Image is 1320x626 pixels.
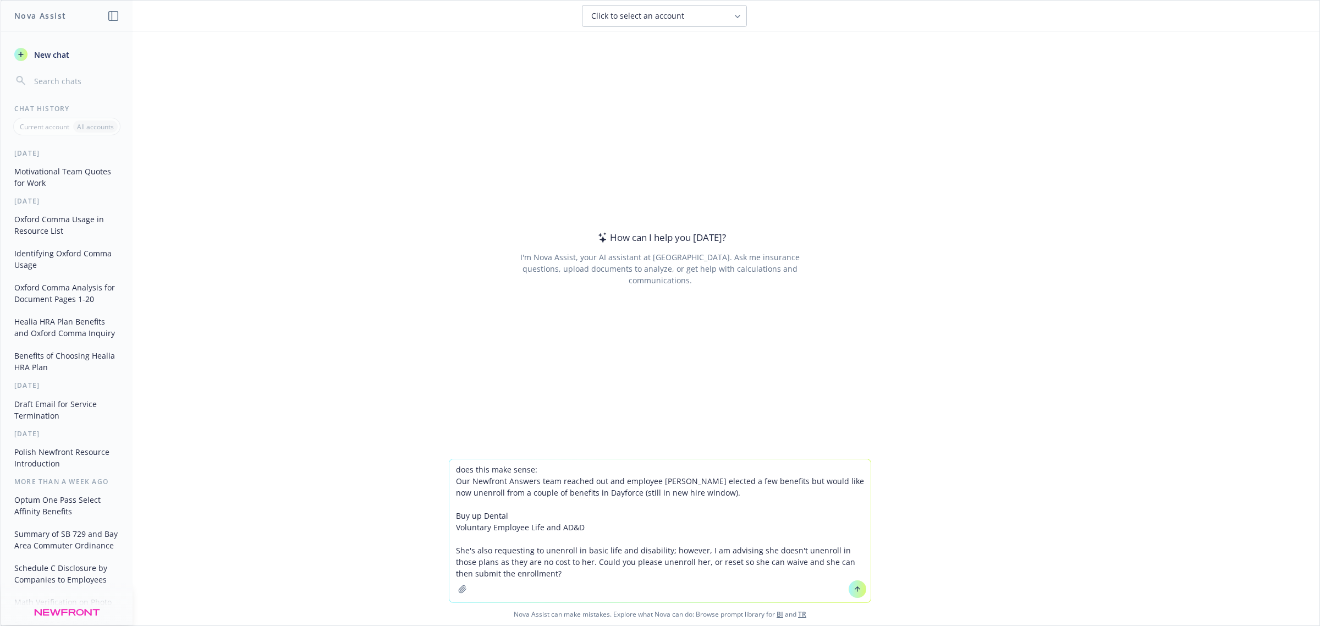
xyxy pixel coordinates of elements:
[32,73,119,89] input: Search chats
[10,162,124,192] button: Motivational Team Quotes for Work
[1,196,133,206] div: [DATE]
[595,230,726,245] div: How can I help you [DATE]?
[798,609,806,619] a: TR
[1,477,133,486] div: More than a week ago
[777,609,783,619] a: BI
[10,395,124,425] button: Draft Email for Service Termination
[1,381,133,390] div: [DATE]
[10,347,124,376] button: Benefits of Choosing Healia HRA Plan
[20,122,69,131] p: Current account
[1,104,133,113] div: Chat History
[32,49,69,61] span: New chat
[591,10,684,21] span: Click to select an account
[10,491,124,520] button: Optum One Pass Select Affinity Benefits
[10,244,124,274] button: Identifying Oxford Comma Usage
[505,251,815,286] div: I'm Nova Assist, your AI assistant at [GEOGRAPHIC_DATA]. Ask me insurance questions, upload docum...
[10,559,124,589] button: Schedule C Disclosure by Companies to Employees
[10,278,124,308] button: Oxford Comma Analysis for Document Pages 1-20
[10,312,124,342] button: Healia HRA Plan Benefits and Oxford Comma Inquiry
[1,149,133,158] div: [DATE]
[582,5,747,27] button: Click to select an account
[5,603,1315,625] span: Nova Assist can make mistakes. Explore what Nova can do: Browse prompt library for and
[449,459,871,602] textarea: does this make sense: Our Newfront Answers team reached out and employee [PERSON_NAME] elected a ...
[10,525,124,554] button: Summary of SB 729 and Bay Area Commuter Ordinance
[77,122,114,131] p: All accounts
[10,210,124,240] button: Oxford Comma Usage in Resource List
[14,10,66,21] h1: Nova Assist
[10,45,124,64] button: New chat
[10,443,124,473] button: Polish Newfront Resource Introduction
[10,593,124,611] button: Math Verification on Photo
[1,429,133,438] div: [DATE]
